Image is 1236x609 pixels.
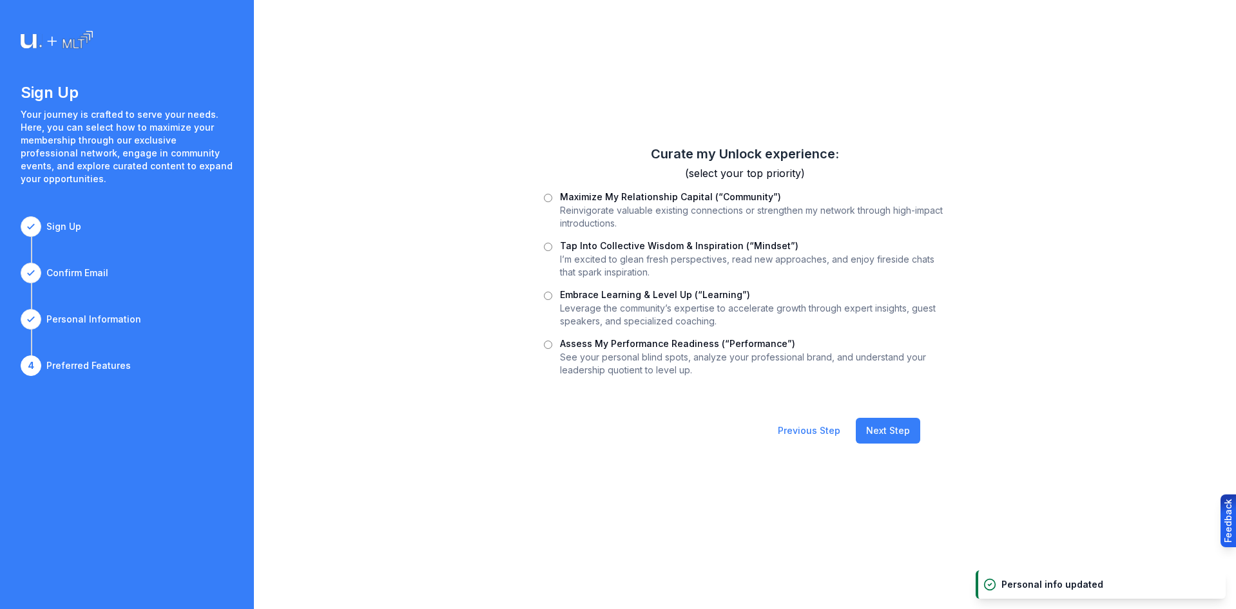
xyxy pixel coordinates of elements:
label: Assess My Performance Readiness (“Performance”) [560,338,795,349]
button: Next Step [856,418,920,444]
label: Embrace Learning & Level Up (“Learning”) [560,289,750,300]
p: See your personal blind spots, analyze your professional brand, and understand your leadership qu... [560,351,946,377]
div: 4 [21,355,41,376]
div: Personal info updated [1001,578,1103,591]
div: Preferred Features [46,359,131,372]
div: Feedback [1222,499,1235,543]
h1: Sign Up [21,82,233,103]
h2: Curate my Unlock experience: [544,145,946,163]
button: Provide feedback [1221,494,1236,547]
p: Leverage the community’s expertise to accelerate growth through expert insights, guest speakers, ... [560,302,946,328]
img: Logo [21,31,93,52]
p: I’m excited to glean fresh perspectives, read new approaches, and enjoy fireside chats that spark... [560,253,946,279]
div: Sign Up [46,220,81,233]
div: Confirm Email [46,267,108,279]
div: Personal Information [46,313,141,326]
label: Tap Into Collective Wisdom & Inspiration (“Mindset”) [560,240,798,251]
button: Previous Step [768,418,851,444]
p: Reinvigorate valuable existing connections or strengthen my network through high-impact introduct... [560,204,946,230]
p: Your journey is crafted to serve your needs. Here, you can select how to maximize your membership... [21,108,233,185]
h3: (select your top priority) [544,165,946,181]
label: Maximize My Relationship Capital (“Community”) [560,191,781,202]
